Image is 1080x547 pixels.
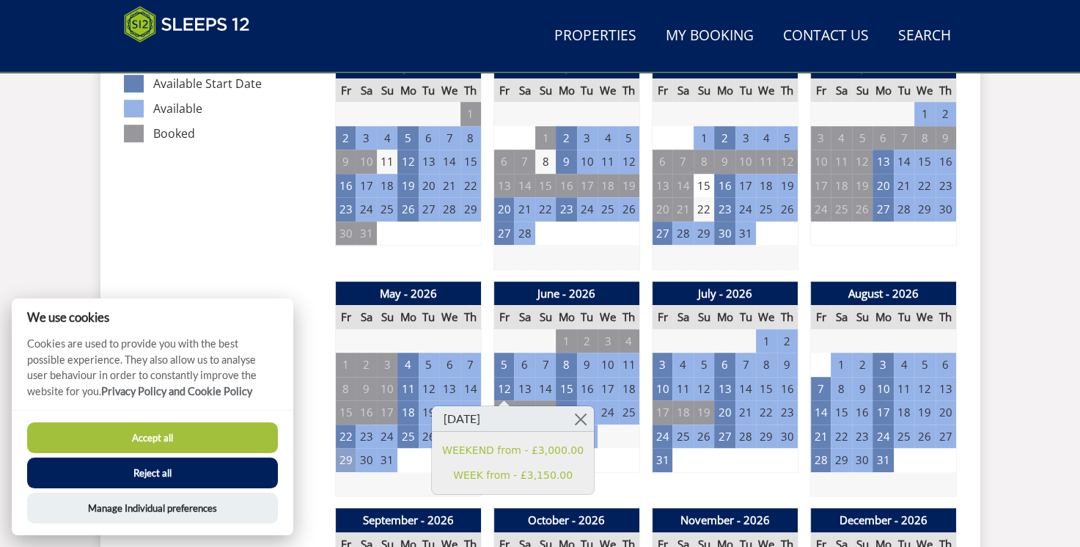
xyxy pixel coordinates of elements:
[493,305,514,329] th: Fr
[535,126,556,150] td: 1
[419,197,439,221] td: 27
[714,353,735,377] td: 6
[652,425,672,449] td: 24
[652,221,672,246] td: 27
[548,20,642,53] a: Properties
[598,174,618,198] td: 18
[892,20,957,53] a: Search
[12,336,293,410] p: Cookies are used to provide you with the best possible experience. They also allow us to analyse ...
[777,126,798,150] td: 5
[777,174,798,198] td: 19
[777,20,875,53] a: Contact Us
[714,305,735,329] th: Mo
[831,78,851,103] th: Sa
[27,493,278,524] button: Manage Individual preferences
[831,400,851,425] td: 15
[894,78,914,103] th: Tu
[117,51,271,64] iframe: Customer reviews powered by Trustpilot
[397,353,418,377] td: 4
[852,126,873,150] td: 5
[356,78,376,103] th: Sa
[831,197,851,221] td: 25
[556,197,576,221] td: 23
[777,400,798,425] td: 23
[894,377,914,401] td: 11
[619,377,639,401] td: 18
[493,282,639,306] th: June - 2026
[377,377,397,401] td: 10
[439,400,460,425] td: 20
[714,126,735,150] td: 2
[735,197,756,221] td: 24
[694,353,714,377] td: 5
[756,174,776,198] td: 18
[619,197,639,221] td: 26
[419,78,439,103] th: Tu
[556,126,576,150] td: 2
[652,197,672,221] td: 20
[873,197,893,221] td: 27
[714,221,735,246] td: 30
[356,377,376,401] td: 9
[577,305,598,329] th: Tu
[493,400,514,425] td: 19
[460,377,481,401] td: 14
[831,174,851,198] td: 18
[756,353,776,377] td: 8
[397,305,418,329] th: Mo
[598,150,618,174] td: 11
[535,353,556,377] td: 7
[894,150,914,174] td: 14
[153,100,323,117] dd: Available
[714,197,735,221] td: 23
[852,150,873,174] td: 12
[432,406,594,432] h3: [DATE]
[439,150,460,174] td: 14
[810,282,956,306] th: August - 2026
[335,78,356,103] th: Fr
[619,329,639,353] td: 4
[714,377,735,401] td: 13
[335,353,356,377] td: 1
[439,305,460,329] th: We
[397,78,418,103] th: Mo
[335,305,356,329] th: Fr
[335,400,356,425] td: 15
[694,425,714,449] td: 26
[777,377,798,401] td: 16
[335,377,356,401] td: 8
[12,310,293,324] h2: We use cookies
[777,353,798,377] td: 9
[619,78,639,103] th: Th
[460,126,481,150] td: 8
[514,400,535,425] td: 20
[694,400,714,425] td: 19
[914,305,935,329] th: We
[124,6,250,43] img: Sleeps 12
[831,126,851,150] td: 4
[735,150,756,174] td: 10
[873,353,893,377] td: 3
[377,425,397,449] td: 24
[694,126,714,150] td: 1
[377,305,397,329] th: Su
[556,174,576,198] td: 16
[397,197,418,221] td: 26
[356,126,376,150] td: 3
[756,329,776,353] td: 1
[873,377,893,401] td: 10
[356,221,376,246] td: 31
[735,377,756,401] td: 14
[335,221,356,246] td: 30
[619,305,639,329] th: Th
[873,126,893,150] td: 6
[694,377,714,401] td: 12
[577,400,598,425] td: 23
[377,353,397,377] td: 3
[936,102,956,126] td: 2
[777,305,798,329] th: Th
[735,400,756,425] td: 21
[439,377,460,401] td: 13
[694,150,714,174] td: 8
[377,126,397,150] td: 4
